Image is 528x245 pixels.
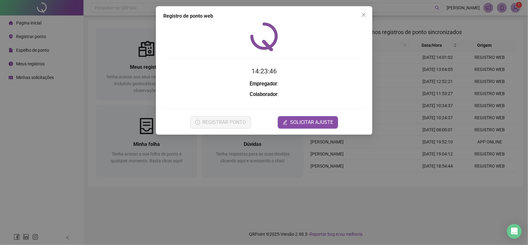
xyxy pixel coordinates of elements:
[251,68,277,75] time: 14:23:46
[250,22,278,51] img: QRPoint
[290,119,333,126] span: SOLICITAR AJUSTE
[250,91,277,97] strong: Colaborador
[361,12,366,17] span: close
[359,10,369,20] button: Close
[250,81,277,87] strong: Empregador
[190,116,251,129] button: REGISTRAR PONTO
[163,80,365,88] h3: :
[278,116,338,129] button: editSOLICITAR AJUSTE
[283,120,288,125] span: edit
[507,224,522,239] div: Open Intercom Messenger
[163,90,365,98] h3: :
[163,12,365,20] div: Registro de ponto web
